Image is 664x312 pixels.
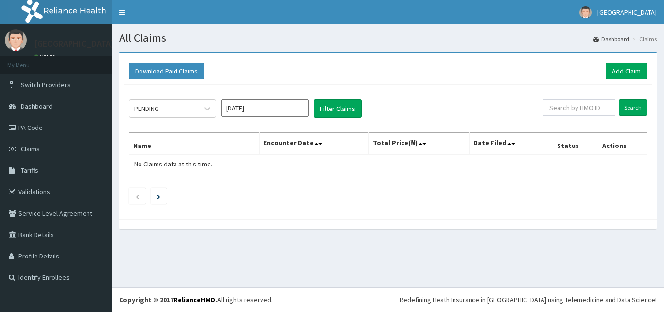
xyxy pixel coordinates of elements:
[34,53,57,60] a: Online
[119,295,217,304] strong: Copyright © 2017 .
[119,32,657,44] h1: All Claims
[5,29,27,51] img: User Image
[593,35,629,43] a: Dashboard
[598,133,647,155] th: Actions
[368,133,470,155] th: Total Price(₦)
[129,63,204,79] button: Download Paid Claims
[134,104,159,113] div: PENDING
[543,99,615,116] input: Search by HMO ID
[630,35,657,43] li: Claims
[553,133,598,155] th: Status
[400,295,657,305] div: Redefining Heath Insurance in [GEOGRAPHIC_DATA] using Telemedicine and Data Science!
[314,99,362,118] button: Filter Claims
[606,63,647,79] a: Add Claim
[619,99,647,116] input: Search
[129,133,260,155] th: Name
[157,192,160,201] a: Next page
[470,133,553,155] th: Date Filed
[21,145,40,153] span: Claims
[597,8,657,17] span: [GEOGRAPHIC_DATA]
[34,39,114,48] p: [GEOGRAPHIC_DATA]
[112,287,664,312] footer: All rights reserved.
[260,133,368,155] th: Encounter Date
[221,99,309,117] input: Select Month and Year
[174,295,215,304] a: RelianceHMO
[134,160,212,168] span: No Claims data at this time.
[21,102,52,110] span: Dashboard
[135,192,140,201] a: Previous page
[579,6,592,18] img: User Image
[21,166,38,175] span: Tariffs
[21,80,70,89] span: Switch Providers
